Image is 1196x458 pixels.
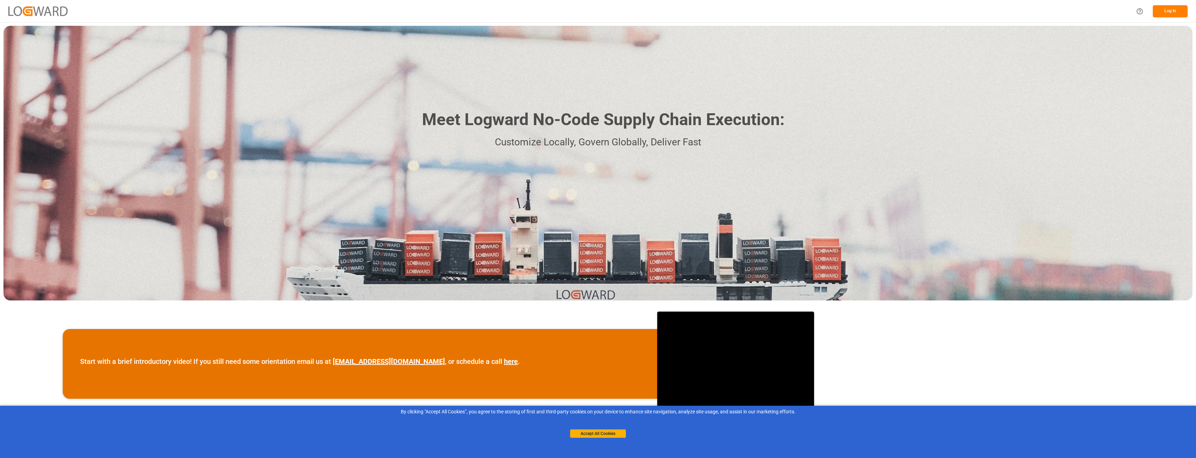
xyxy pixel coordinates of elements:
[570,429,626,438] button: Accept All Cookies
[504,357,518,366] a: here
[422,107,784,132] h1: Meet Logward No-Code Supply Chain Execution:
[80,356,520,367] p: Start with a brief introductory video! If you still need some orientation email us at , or schedu...
[8,6,68,16] img: Logward_new_orange.png
[333,357,445,366] a: [EMAIL_ADDRESS][DOMAIN_NAME]
[5,408,1191,415] div: By clicking "Accept All Cookies”, you agree to the storing of first and third-party cookies on yo...
[1153,5,1188,17] button: Log In
[412,135,784,150] p: Customize Locally, Govern Globally, Deliver Fast
[1132,3,1148,19] button: Help Center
